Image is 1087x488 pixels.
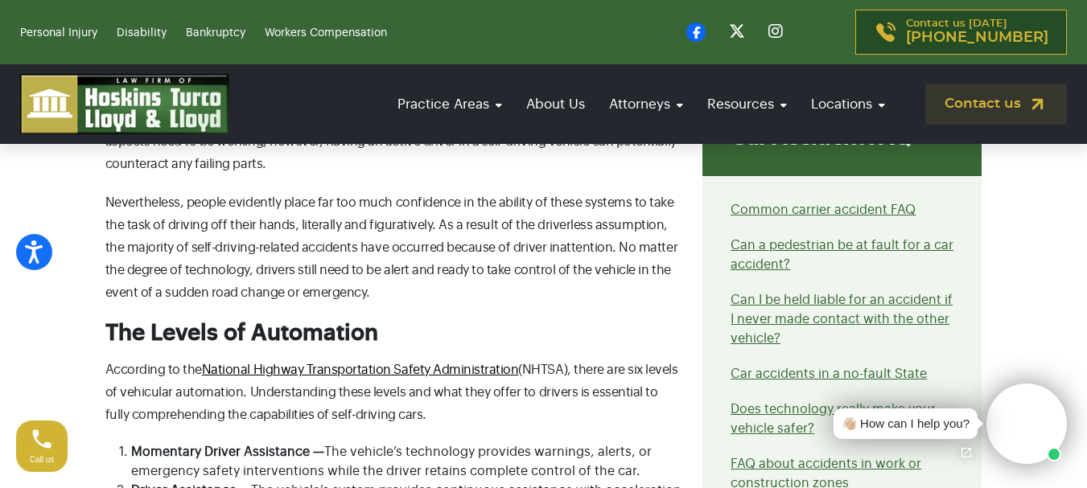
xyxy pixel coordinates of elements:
[906,18,1048,46] p: Contact us [DATE]
[131,442,684,481] li: The vehicle’s technology provides warnings, alerts, or emergency safety interventions while the d...
[202,363,519,376] a: National Highway Transportation Safety Administration
[20,74,229,134] img: logo
[731,403,936,435] a: Does technology really make your vehicle safer?
[906,30,1048,46] span: [PHONE_NUMBER]
[731,367,927,380] a: Car accidents in a no-fault State
[601,81,691,127] a: Attorneys
[186,27,245,39] a: Bankruptcy
[518,81,593,127] a: About Us
[117,27,167,39] a: Disability
[105,191,684,304] p: Nevertheless, people evidently place far too much confidence in the ability of these systems to t...
[949,436,983,470] a: Open chat
[20,27,97,39] a: Personal Injury
[105,359,684,426] p: According to the (NHTSA), there are six levels of vehicular automation. Understanding these level...
[925,84,1067,125] a: Contact us
[699,81,795,127] a: Resources
[803,81,893,127] a: Locations
[105,320,684,347] h3: The Levels of Automation
[855,10,1067,55] a: Contact us [DATE][PHONE_NUMBER]
[131,445,324,458] strong: Momentary Driver Assistance —
[731,239,953,271] a: Can a pedestrian be at fault for a car accident?
[265,27,387,39] a: Workers Compensation
[389,81,510,127] a: Practice Areas
[30,455,55,464] span: Call us
[731,203,916,216] a: Common carrier accident FAQ
[842,415,970,433] div: 👋🏼 How can I help you?
[731,293,953,345] a: Can I be held liable for an accident if I never made contact with the other vehicle?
